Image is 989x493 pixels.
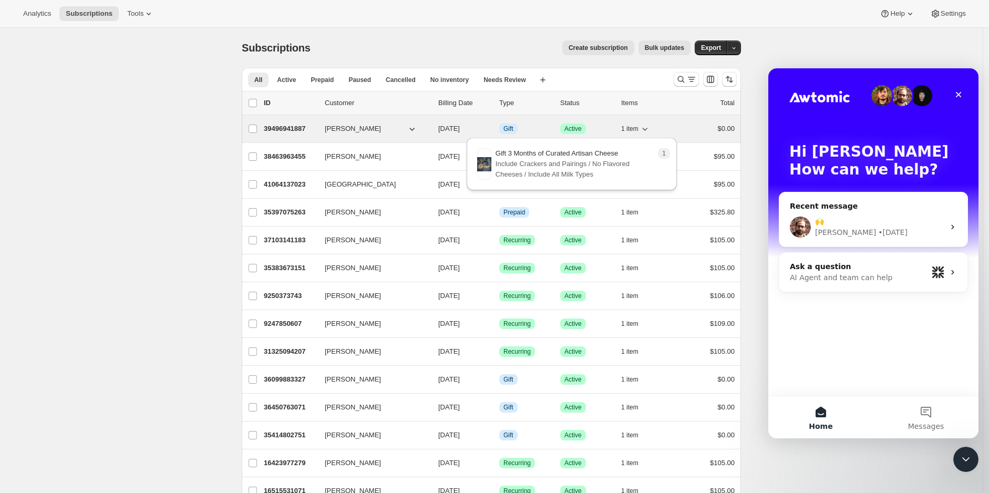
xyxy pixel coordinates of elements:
span: 1 item [621,320,638,328]
span: $325.80 [710,208,735,216]
span: [DATE] [438,375,460,383]
span: [PERSON_NAME] [325,346,381,357]
div: IDCustomerBilling DateTypeStatusItemsTotal [264,98,735,108]
p: Gift 3 Months of Curated Artisan Cheese [496,148,653,159]
span: All [254,76,262,84]
span: Create subscription [569,44,628,52]
button: Export [695,40,727,55]
button: 1 item [621,400,650,415]
button: Tools [121,6,160,21]
span: [PERSON_NAME] [325,207,381,218]
span: [DATE] [438,431,460,439]
div: 36450763071[PERSON_NAME][DATE]InfoGiftSuccessActive1 item$0.00 [264,400,735,415]
span: 1 item [621,375,638,384]
span: 1 item [621,431,638,439]
div: 9250373743[PERSON_NAME][DATE]SuccessRecurringSuccessActive1 item$106.00 [264,289,735,303]
button: 1 item [621,121,650,136]
span: $0.00 [717,403,735,411]
span: 1 item [621,236,638,244]
span: 1 item [621,264,638,272]
span: Cancelled [386,76,416,84]
button: Settings [924,6,972,21]
p: 37103141183 [264,235,316,245]
button: [PERSON_NAME] [318,371,424,388]
span: Gift [503,125,513,133]
p: 9247850607 [264,319,316,329]
span: Recurring [503,264,531,272]
button: Sort the results [722,72,737,87]
span: $95.00 [714,152,735,160]
span: Recurring [503,292,531,300]
span: [PERSON_NAME] [325,235,381,245]
span: [DATE] [438,125,460,132]
button: [PERSON_NAME] [318,343,424,360]
span: [DATE] [438,208,460,216]
span: Active [564,236,582,244]
div: 16423977279[PERSON_NAME][DATE]SuccessRecurringSuccessActive1 item$105.00 [264,456,735,470]
span: Prepaid [311,76,334,84]
div: 38463963455[PERSON_NAME][DATE]SuccessRecurringSuccessActive1 item$95.00 [264,149,735,164]
span: [PERSON_NAME] [325,263,381,273]
button: 1 item [621,456,650,470]
span: [DATE] [438,236,460,244]
button: [PERSON_NAME] [318,399,424,416]
span: Gift [503,375,513,384]
div: 9247850607[PERSON_NAME][DATE]SuccessRecurringSuccessActive1 item$109.00 [264,316,735,331]
span: 1 item [621,208,638,217]
button: 1 item [621,372,650,387]
span: 1 item [621,403,638,412]
span: Active [564,292,582,300]
span: $95.00 [714,180,735,188]
span: [PERSON_NAME] [325,458,381,468]
span: Prepaid [503,208,525,217]
p: Include Crackers and Pairings / No Flavored Cheeses / Include All Milk Types [496,159,653,180]
span: [DATE] [438,403,460,411]
p: 9250373743 [264,291,316,301]
span: Bulk updates [645,44,684,52]
button: Search and filter results [674,72,699,87]
div: 39496941887[PERSON_NAME][DATE]InfoGiftSuccessActive1 item$0.00 [264,121,735,136]
div: 41064137023[GEOGRAPHIC_DATA][DATE]SuccessRecurringSuccessActive1 item$95.00 [264,177,735,192]
p: ID [264,98,316,108]
span: Recurring [503,320,531,328]
iframe: Intercom live chat [768,68,978,438]
p: Total [720,98,735,108]
span: [DATE] [438,180,460,188]
button: [PERSON_NAME] [318,204,424,221]
span: $105.00 [710,264,735,272]
button: Analytics [17,6,57,21]
span: Active [564,347,582,356]
span: $105.00 [710,459,735,467]
span: $0.00 [717,431,735,439]
button: [PERSON_NAME] [318,120,424,137]
button: Bulk updates [638,40,691,55]
span: [PERSON_NAME] [325,430,381,440]
span: No inventory [430,76,469,84]
span: [PERSON_NAME] [325,402,381,413]
span: [PERSON_NAME] [325,151,381,162]
p: 36099883327 [264,374,316,385]
span: [DATE] [438,264,460,272]
div: 35397075263[PERSON_NAME][DATE]InfoPrepaidSuccessActive1 item$325.80 [264,205,735,220]
span: Help [890,9,904,18]
span: [DATE] [438,459,460,467]
span: Export [701,44,721,52]
span: [PERSON_NAME] [325,291,381,301]
span: Paused [348,76,371,84]
span: $106.00 [710,292,735,300]
span: Tools [127,9,143,18]
button: Help [873,6,921,21]
div: 35414802751[PERSON_NAME][DATE]InfoGiftSuccessActive1 item$0.00 [264,428,735,443]
button: 1 item [621,205,650,220]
